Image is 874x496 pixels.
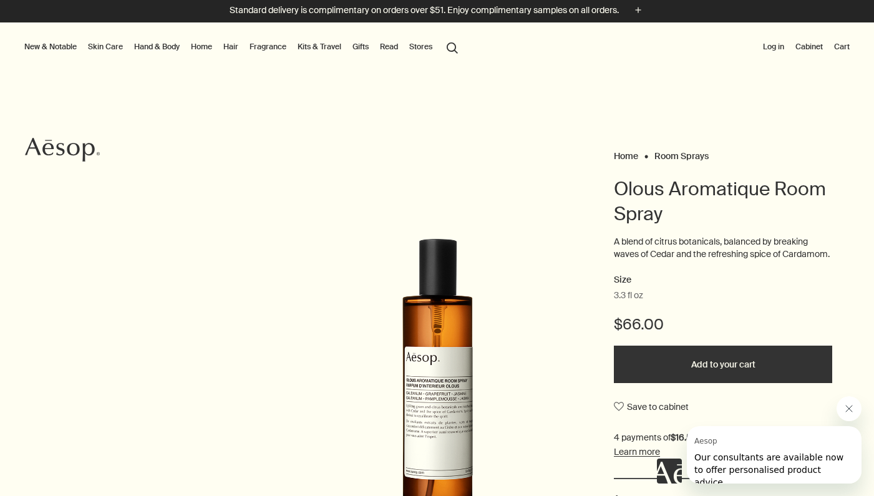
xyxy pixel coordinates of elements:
[22,22,464,72] nav: primary
[22,39,79,54] button: New & Notable
[230,4,619,17] p: Standard delivery is complimentary on orders over $51. Enjoy complimentary samples on all orders.
[377,39,401,54] a: Read
[614,236,832,260] p: A blend of citrus botanicals, balanced by breaking waves of Cedar and the refreshing spice of Car...
[188,39,215,54] a: Home
[22,134,103,168] a: Aesop
[221,39,241,54] a: Hair
[793,39,825,54] a: Cabinet
[687,426,862,484] iframe: Message from Aesop
[85,39,125,54] a: Skin Care
[407,39,435,54] button: Stores
[837,396,862,421] iframe: Close message from Aesop
[614,314,664,334] span: $66.00
[760,22,852,72] nav: supplementary
[654,150,709,156] a: Room Sprays
[614,150,638,156] a: Home
[247,39,289,54] a: Fragrance
[614,346,832,383] button: Add to your cart - $66.00
[832,39,852,54] button: Cart
[350,39,371,54] a: Gifts
[295,39,344,54] a: Kits & Travel
[657,396,862,484] div: Aesop says "Our consultants are available now to offer personalised product advice.". Open messag...
[230,3,645,17] button: Standard delivery is complimentary on orders over $51. Enjoy complimentary samples on all orders.
[614,177,832,226] h1: Olous Aromatique Room Spray
[7,26,157,61] span: Our consultants are available now to offer personalised product advice.
[441,35,464,59] button: Open search
[132,39,182,54] a: Hand & Body
[614,396,689,418] button: Save to cabinet
[657,459,682,484] iframe: no content
[760,39,787,54] button: Log in
[614,273,832,288] h2: Size
[25,137,100,162] svg: Aesop
[614,289,643,302] span: 3.3 fl oz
